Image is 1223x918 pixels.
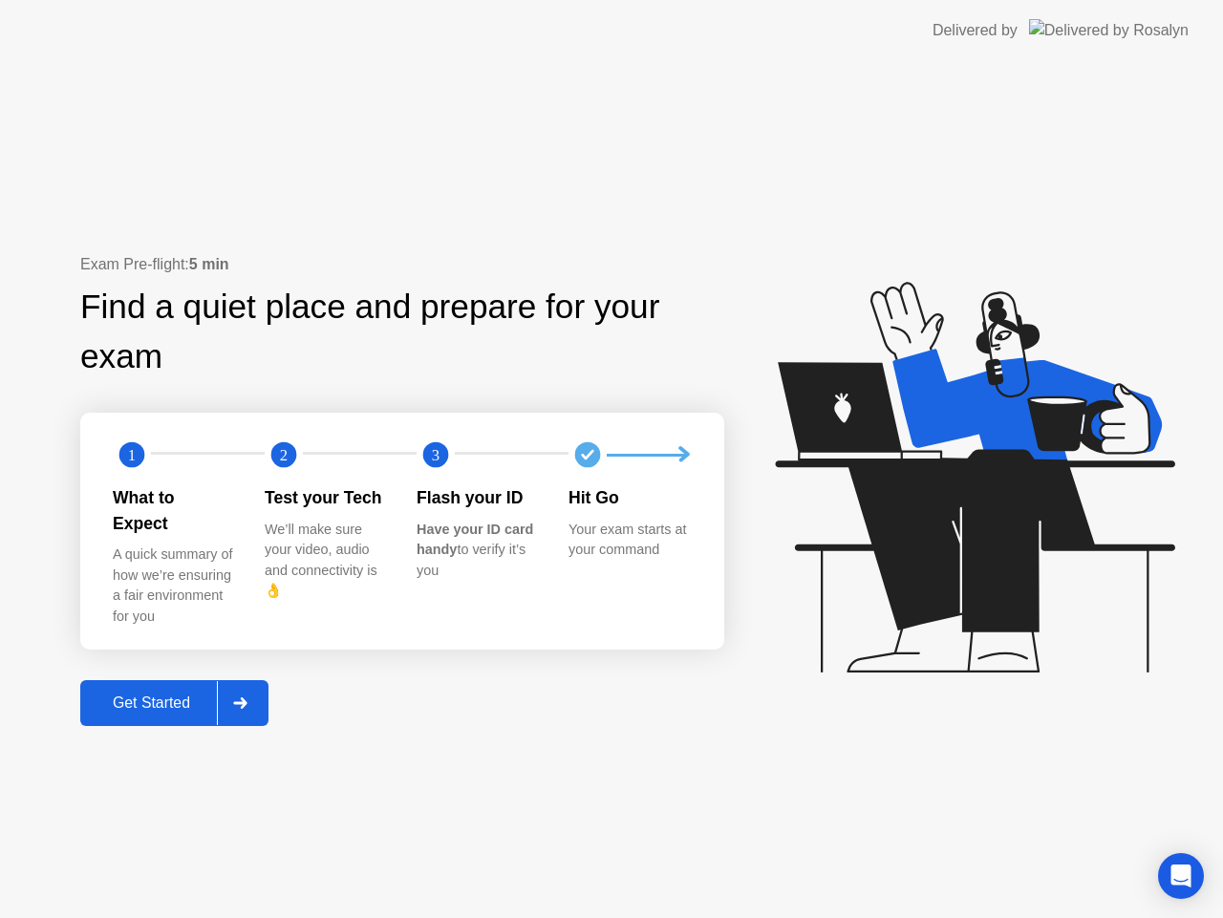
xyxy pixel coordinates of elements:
[86,694,217,712] div: Get Started
[80,282,724,383] div: Find a quiet place and prepare for your exam
[280,446,288,464] text: 2
[80,253,724,276] div: Exam Pre-flight:
[128,446,136,464] text: 1
[113,544,234,627] div: A quick summary of how we’re ensuring a fair environment for you
[113,485,234,536] div: What to Expect
[265,485,386,510] div: Test your Tech
[1029,19,1189,41] img: Delivered by Rosalyn
[80,680,268,726] button: Get Started
[417,485,538,510] div: Flash your ID
[569,520,690,561] div: Your exam starts at your command
[265,520,386,602] div: We’ll make sure your video, audio and connectivity is 👌
[1158,853,1204,899] div: Open Intercom Messenger
[417,520,538,582] div: to verify it’s you
[417,522,533,558] b: Have your ID card handy
[569,485,690,510] div: Hit Go
[432,446,440,464] text: 3
[189,256,229,272] b: 5 min
[933,19,1018,42] div: Delivered by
